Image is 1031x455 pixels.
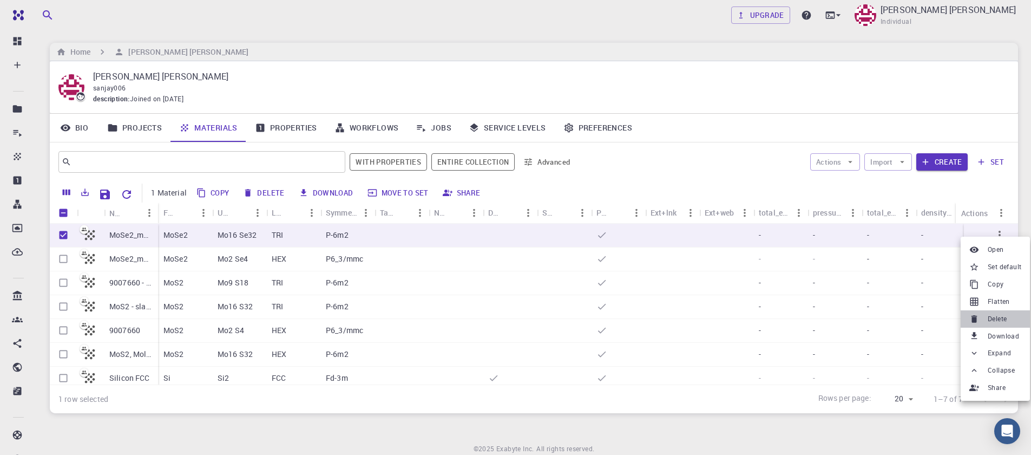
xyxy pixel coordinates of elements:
div: Open Intercom Messenger [994,418,1020,444]
span: Flatten [988,296,1010,307]
span: Expand [988,348,1011,359]
span: Collapse [988,365,1015,376]
span: Set default [988,262,1021,272]
span: Share [988,382,1006,393]
span: Support [22,8,61,17]
span: Open [988,244,1004,255]
span: Copy [988,279,1004,290]
span: Delete [988,314,1007,324]
span: Download [988,331,1019,342]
